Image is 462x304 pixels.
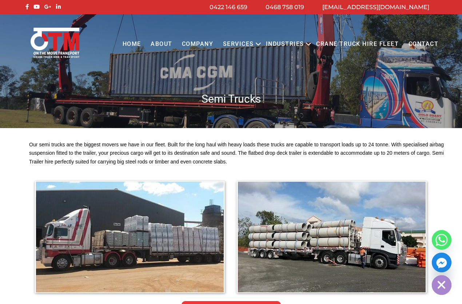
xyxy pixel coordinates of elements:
a: [EMAIL_ADDRESS][DOMAIN_NAME] [322,4,429,11]
a: Whatsapp [432,230,451,250]
p: Our semi trucks are the biggest movers we have in our fleet. Built for the long haul with heavy l... [29,141,444,166]
a: Home [118,34,146,54]
a: Crane Truck Hire Fleet [311,34,403,54]
a: About [146,34,177,54]
a: 0422 146 659 [210,4,247,11]
a: Industries [261,34,309,54]
img: Trucks Hire for Heavy Loading | Transport Heavy Truck [234,179,430,296]
a: COMPANY [177,34,218,54]
a: Services [218,34,259,54]
a: Facebook_Messenger [432,253,451,272]
a: Contact [403,34,443,54]
img: Trucks Hire for Heavy Loading | Transport Truck [32,179,228,296]
a: 0468 758 019 [266,4,304,11]
h1: Semi Trucks [24,92,438,106]
img: Otmtransport [29,27,81,59]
